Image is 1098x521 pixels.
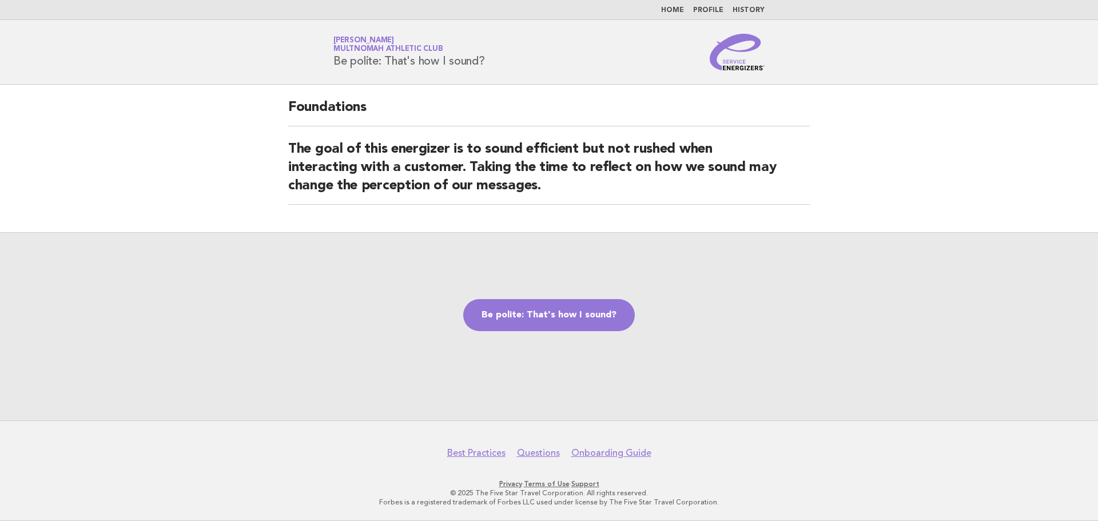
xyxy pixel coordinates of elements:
[288,98,810,126] h2: Foundations
[710,34,765,70] img: Service Energizers
[199,498,899,507] p: Forbes is a registered trademark of Forbes LLC used under license by The Five Star Travel Corpora...
[333,37,443,53] a: [PERSON_NAME]Multnomah Athletic Club
[661,7,684,14] a: Home
[571,480,599,488] a: Support
[571,447,651,459] a: Onboarding Guide
[333,37,485,67] h1: Be polite: That's how I sound?
[288,140,810,205] h2: The goal of this energizer is to sound efficient but not rushed when interacting with a customer....
[199,479,899,488] p: · ·
[499,480,522,488] a: Privacy
[199,488,899,498] p: © 2025 The Five Star Travel Corporation. All rights reserved.
[333,46,443,53] span: Multnomah Athletic Club
[693,7,723,14] a: Profile
[517,447,560,459] a: Questions
[524,480,570,488] a: Terms of Use
[447,447,506,459] a: Best Practices
[733,7,765,14] a: History
[463,299,635,331] a: Be polite: That's how I sound?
